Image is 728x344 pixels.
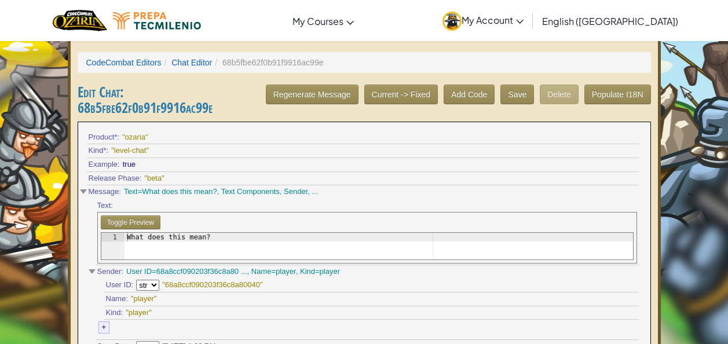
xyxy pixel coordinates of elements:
div: "68a8ccf090203f36c8a80040" [162,280,262,291]
img: Tecmilenio logo [113,12,201,30]
a: English ([GEOGRAPHIC_DATA]) [536,5,684,36]
span: Product*: [89,132,119,143]
button: Populate I18N [584,85,651,104]
span: Kind: [106,308,123,319]
span: Message: [89,186,121,197]
div: Text=What does this mean?, Text Components, Sender, ... [124,186,318,197]
span: My Account [462,14,524,26]
span: User ID: [106,280,134,291]
a: Chat Editor [171,58,212,67]
div: true [123,159,152,170]
div: "player" [131,294,160,305]
button: Save [500,85,534,104]
a: My Courses [287,5,360,36]
div: + [98,321,110,334]
span: Sender: [97,266,124,277]
a: CodeCombat Editors [86,58,162,67]
img: Home [53,9,107,32]
span: Kind*: [89,145,109,156]
span: Name: [106,294,128,305]
span: English ([GEOGRAPHIC_DATA]) [542,15,678,27]
img: avatar [442,12,462,31]
button: Current -> Fixed [364,85,438,104]
span: Release Phase: [89,173,142,184]
button: Toggle Preview [101,215,160,229]
li: 68b5fbe62f0b91f9916ac99e [212,57,323,68]
span: Example: [89,159,120,170]
div: "ozaria" [122,132,151,143]
h3: : 68b5fbe62f0b91f9916ac99e [78,85,651,116]
span: Edit Chat [78,82,120,102]
div: 1 [101,233,125,241]
div: User ID=68a8ccf090203f36c8a80 ..., Name=player, Kind=player [126,266,340,277]
span: Text: [97,200,113,211]
span: My Courses [292,15,343,27]
button: Add Code [444,85,495,104]
a: My Account [437,2,529,39]
div: "level-chat" [111,145,149,156]
div: "player" [126,308,155,319]
a: Ozaria by CodeCombat logo [53,9,107,32]
button: Regenerate Message [266,85,358,104]
div: "beta" [144,173,173,184]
